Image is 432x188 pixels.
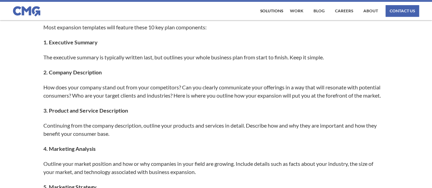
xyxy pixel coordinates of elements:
p: The executive summary is typically written last, but outlines your whole business plan from start... [43,53,382,61]
div: Solutions [260,9,283,13]
p: Outline your market position and how or why companies in your field are growing. Include details ... [43,160,382,176]
p: Most expansion templates will feature these 10 key plan components: [43,23,382,31]
a: Blog [312,5,326,17]
strong: 3. Product and Service Description [43,107,128,114]
p: How does your company stand out from your competitors? Can you clearly communicate your offerings... [43,83,382,100]
strong: 2. Company Description [43,69,102,75]
a: Careers [333,5,355,17]
strong: 4. Marketing Analysis [43,145,96,152]
strong: 1. Executive Summary [43,39,98,45]
div: contact us [390,9,415,13]
a: work [288,5,305,17]
p: Continuing from the company description, outline your products and services in detail. Describe h... [43,121,382,138]
a: About [362,5,380,17]
img: CMG logo in blue. [13,6,40,16]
